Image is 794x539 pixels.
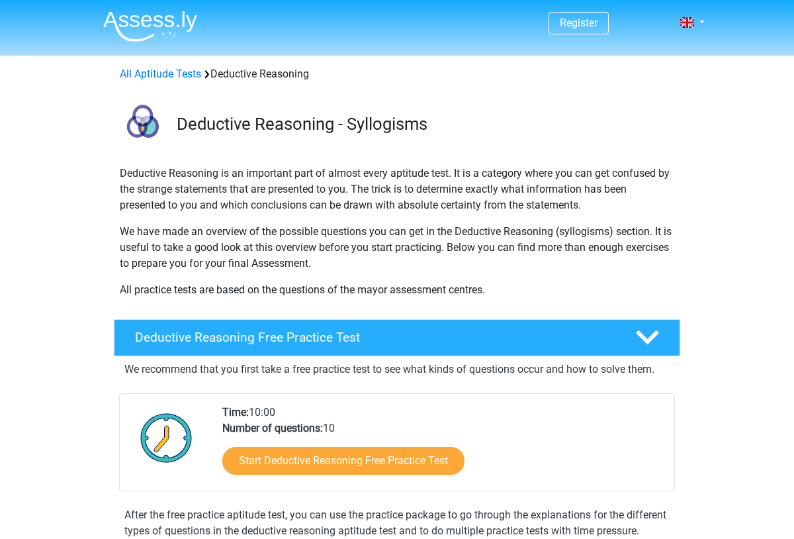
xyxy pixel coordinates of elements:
b: Time: [222,406,249,418]
a: Start Deductive Reasoning Free Practice Test [222,447,464,475]
img: Clock [133,405,200,471]
p: Deductive Reasoning is an important part of almost every aptitude test. It is a category where yo... [120,166,674,213]
b: Number of questions: [222,422,323,434]
p: We recommend that you first take a free practice test to see what kinds of questions occur and ho... [124,362,670,377]
a: All Aptitude Tests [120,68,201,80]
div: 10:00 10 [212,405,674,491]
div: Deductive Reasoning [114,66,680,82]
a: Deductive Reasoning Free Practice Test [109,319,685,356]
div: After the free practice aptitude test, you can use the practice package to go through the explana... [119,507,675,539]
h4: Deductive Reasoning Free Practice Test [135,330,614,345]
a: Register [560,17,597,29]
img: deductive reasoning [114,98,171,154]
p: All practice tests are based on the questions of the mayor assessment centres. [120,282,674,298]
img: Assessly [103,11,197,42]
h3: Deductive Reasoning - Syllogisms [177,114,670,134]
p: We have made an overview of the possible questions you can get in the Deductive Reasoning (syllog... [120,224,674,271]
